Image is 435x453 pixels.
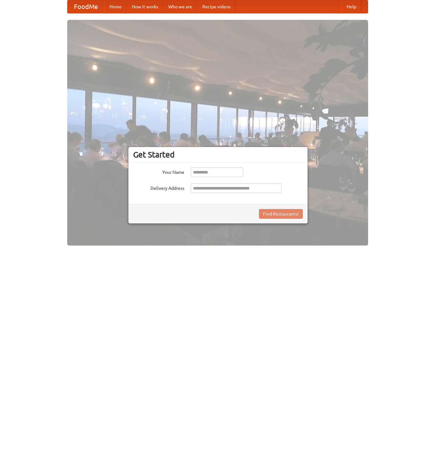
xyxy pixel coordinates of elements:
[197,0,236,13] a: Recipe videos
[342,0,361,13] a: Help
[104,0,127,13] a: Home
[133,167,184,175] label: Your Name
[163,0,197,13] a: Who we are
[133,183,184,191] label: Delivery Address
[127,0,163,13] a: How it works
[133,150,303,159] h3: Get Started
[259,209,303,219] button: Find Restaurants!
[68,0,104,13] a: FoodMe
